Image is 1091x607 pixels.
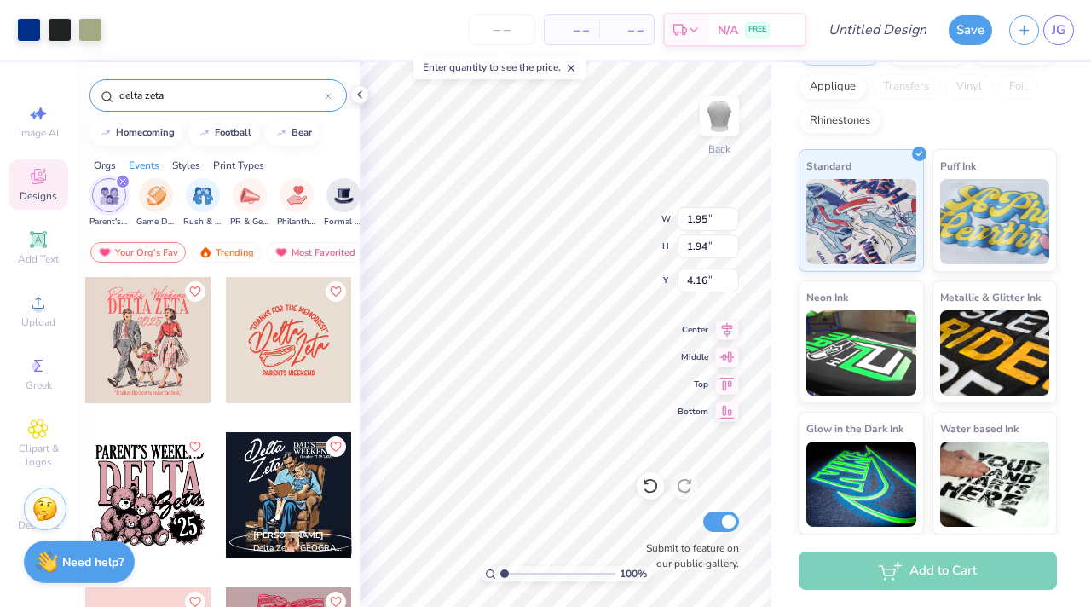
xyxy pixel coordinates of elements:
[230,216,269,228] span: PR & General
[230,178,269,228] div: filter for PR & General
[20,189,57,203] span: Designs
[324,216,363,228] span: Formal & Semi
[940,442,1050,527] img: Water based Ink
[98,246,112,258] img: most_fav.gif
[89,178,129,228] div: filter for Parent's Weekend
[230,178,269,228] button: filter button
[940,419,1019,437] span: Water based Ink
[215,128,251,137] div: football
[940,179,1050,264] img: Puff Ink
[129,158,159,173] div: Events
[718,21,738,39] span: N/A
[799,108,881,134] div: Rhinestones
[806,179,916,264] img: Standard
[940,310,1050,396] img: Metallic & Glitter Ink
[172,158,200,173] div: Styles
[277,216,316,228] span: Philanthropy
[116,128,175,137] div: homecoming
[213,158,264,173] div: Print Types
[324,178,363,228] div: filter for Formal & Semi
[198,128,211,138] img: trend_line.gif
[748,24,766,36] span: FREE
[945,74,993,100] div: Vinyl
[18,252,59,266] span: Add Text
[678,379,708,390] span: Top
[191,242,262,263] div: Trending
[118,87,325,104] input: Try "Alpha"
[136,178,176,228] button: filter button
[799,74,867,100] div: Applique
[267,242,363,263] div: Most Favorited
[287,186,307,205] img: Philanthropy Image
[1052,20,1065,40] span: JG
[265,120,320,146] button: bear
[998,74,1038,100] div: Foil
[183,178,222,228] div: filter for Rush & Bid
[806,419,903,437] span: Glow in the Dark Ink
[94,158,116,173] div: Orgs
[609,21,644,39] span: – –
[413,55,586,79] div: Enter quantity to see the price.
[136,216,176,228] span: Game Day
[19,126,59,140] span: Image AI
[324,178,363,228] button: filter button
[872,74,940,100] div: Transfers
[708,142,730,157] div: Back
[678,406,708,418] span: Bottom
[147,186,166,205] img: Game Day Image
[326,281,346,302] button: Like
[9,442,68,469] span: Clipart & logos
[253,542,345,555] span: Delta Zeta, [GEOGRAPHIC_DATA]
[100,186,119,205] img: Parent's Weekend Image
[277,178,316,228] button: filter button
[253,529,324,541] span: [PERSON_NAME]
[815,13,940,47] input: Untitled Design
[62,554,124,570] strong: Need help?
[274,246,288,258] img: most_fav.gif
[469,14,535,45] input: – –
[1043,15,1074,45] a: JG
[188,120,259,146] button: football
[949,15,992,45] button: Save
[193,186,213,205] img: Rush & Bid Image
[199,246,212,258] img: trending.gif
[637,541,739,571] label: Submit to feature on our public gallery.
[326,436,346,457] button: Like
[26,379,52,392] span: Greek
[806,442,916,527] img: Glow in the Dark Ink
[678,351,708,363] span: Middle
[274,128,288,138] img: trend_line.gif
[940,288,1041,306] span: Metallic & Glitter Ink
[89,178,129,228] button: filter button
[334,186,354,205] img: Formal & Semi Image
[99,128,113,138] img: trend_line.gif
[940,157,976,175] span: Puff Ink
[806,157,851,175] span: Standard
[240,186,260,205] img: PR & General Image
[183,178,222,228] button: filter button
[185,436,205,457] button: Like
[89,120,182,146] button: homecoming
[555,21,589,39] span: – –
[292,128,312,137] div: bear
[678,324,708,336] span: Center
[136,178,176,228] div: filter for Game Day
[183,216,222,228] span: Rush & Bid
[277,178,316,228] div: filter for Philanthropy
[620,566,647,581] span: 100 %
[89,216,129,228] span: Parent's Weekend
[806,310,916,396] img: Neon Ink
[21,315,55,329] span: Upload
[185,281,205,302] button: Like
[806,288,848,306] span: Neon Ink
[702,99,736,133] img: Back
[18,518,59,532] span: Decorate
[90,242,186,263] div: Your Org's Fav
